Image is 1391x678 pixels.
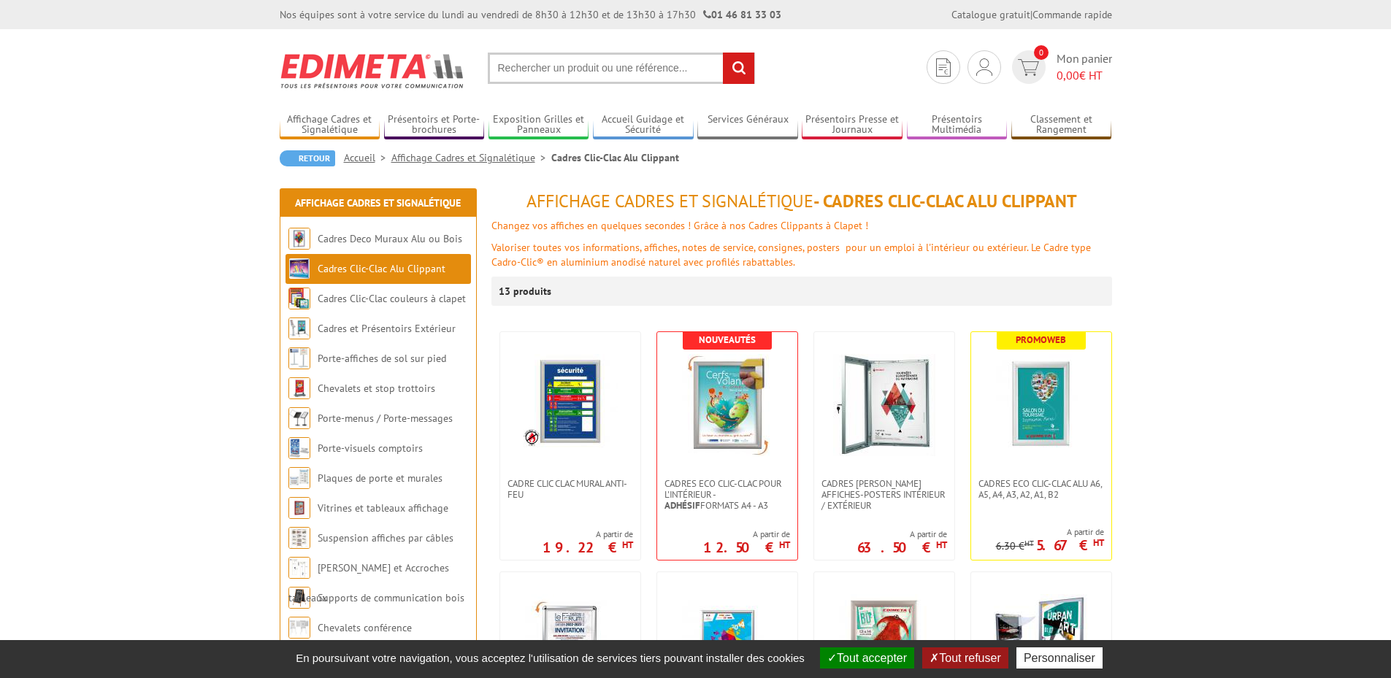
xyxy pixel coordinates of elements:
span: Mon panier [1057,50,1112,84]
sup: HT [622,539,633,551]
img: devis rapide [936,58,951,77]
img: devis rapide [1018,59,1039,76]
p: 12.50 € [703,543,790,552]
span: € HT [1057,67,1112,84]
h1: - Cadres Clic-Clac Alu Clippant [491,192,1112,211]
button: Tout refuser [922,647,1008,669]
img: Chevalets conférence [288,617,310,639]
img: Cadres vitrines affiches-posters intérieur / extérieur [833,354,935,456]
a: Affichage Cadres et Signalétique [295,196,461,209]
span: Cadres [PERSON_NAME] affiches-posters intérieur / extérieur [821,478,947,511]
a: Chevalets et stop trottoirs [318,382,435,395]
a: Présentoirs et Porte-brochures [384,113,485,137]
a: Chevalets conférence [318,621,412,634]
a: Catalogue gratuit [951,8,1030,21]
a: Cadre CLIC CLAC Mural ANTI-FEU [500,478,640,500]
span: Cadre CLIC CLAC Mural ANTI-FEU [507,478,633,500]
input: Rechercher un produit ou une référence... [488,53,755,84]
sup: HT [1093,536,1104,549]
img: Cadres Clic-Clac Alu Clippant [288,258,310,280]
span: Cadres Eco Clic-Clac alu A6, A5, A4, A3, A2, A1, B2 [978,478,1104,500]
span: A partir de [543,528,633,540]
a: Accueil Guidage et Sécurité [593,113,694,137]
font: Changez vos affiches en quelques secondes ! Grâce à nos Cadres Clippants à Clapet ! [491,219,868,232]
span: A partir de [703,528,790,540]
img: Chevalets et stop trottoirs [288,377,310,399]
a: Cadres [PERSON_NAME] affiches-posters intérieur / extérieur [814,478,954,511]
sup: HT [779,539,790,551]
a: Porte-menus / Porte-messages [318,412,453,425]
a: Vitrines et tableaux affichage [318,501,448,515]
li: Cadres Clic-Clac Alu Clippant [551,150,679,165]
a: [PERSON_NAME] et Accroches tableaux [288,561,449,604]
span: A partir de [996,526,1104,538]
a: Porte-affiches de sol sur pied [318,352,446,365]
span: En poursuivant votre navigation, vous acceptez l'utilisation de services tiers pouvant installer ... [288,652,812,664]
img: Cadre CLIC CLAC Mural ANTI-FEU [523,354,618,449]
img: Porte-affiches de sol sur pied [288,347,310,369]
span: 0,00 [1057,68,1079,82]
div: | [951,7,1112,22]
img: Edimeta [280,44,466,98]
img: Cadres Eco Clic-Clac alu A6, A5, A4, A3, A2, A1, B2 [990,354,1092,456]
img: Cadres Eco Clic-Clac pour l'intérieur - <strong>Adhésif</strong> formats A4 - A3 [676,354,778,456]
font: Valoriser toutes vos informations, affiches, notes de service, consignes, posters pour un emploi ... [491,241,1091,269]
a: Porte-visuels comptoirs [318,442,423,455]
p: 6.30 € [996,541,1034,552]
a: Affichage Cadres et Signalétique [280,113,380,137]
span: A partir de [857,528,947,540]
a: Présentoirs Multimédia [907,113,1008,137]
a: devis rapide 0 Mon panier 0,00€ HT [1008,50,1112,84]
a: Cadres Clic-Clac Alu Clippant [318,262,445,275]
a: Cadres Eco Clic-Clac alu A6, A5, A4, A3, A2, A1, B2 [971,478,1111,500]
a: Plaques de porte et murales [318,471,442,485]
span: 0 [1034,45,1049,60]
a: Services Généraux [697,113,798,137]
p: 13 produits [499,277,553,306]
sup: HT [936,539,947,551]
span: Affichage Cadres et Signalétique [526,190,813,212]
img: Suspension affiches par câbles [288,527,310,549]
img: Porte-menus / Porte-messages [288,407,310,429]
img: Plaques de porte et murales [288,467,310,489]
b: Promoweb [1016,334,1066,346]
button: Tout accepter [820,647,914,669]
a: Cadres Deco Muraux Alu ou Bois [318,232,462,245]
img: Cadres et Présentoirs Extérieur [288,317,310,339]
img: Cimaises et Accroches tableaux [288,557,310,579]
input: rechercher [723,53,754,84]
span: Cadres Eco Clic-Clac pour l'intérieur - formats A4 - A3 [664,478,790,511]
a: Retour [280,150,335,166]
a: Accueil [344,151,391,164]
a: Supports de communication bois [318,591,464,604]
img: Cadres Clic-Clac couleurs à clapet [288,288,310,309]
a: Affichage Cadres et Signalétique [391,151,551,164]
sup: HT [1024,538,1034,548]
b: Nouveautés [699,334,756,346]
a: Suspension affiches par câbles [318,531,453,544]
img: devis rapide [976,58,992,76]
a: Exposition Grilles et Panneaux [488,113,589,137]
p: 63.50 € [857,543,947,552]
a: Classement et Rangement [1011,113,1112,137]
img: Porte-visuels comptoirs [288,437,310,459]
strong: 01 46 81 33 03 [703,8,781,21]
p: 5.67 € [1036,541,1104,550]
strong: Adhésif [664,499,700,512]
p: 19.22 € [543,543,633,552]
button: Personnaliser (fenêtre modale) [1016,647,1103,669]
img: Vitrines et tableaux affichage [288,497,310,519]
img: Cadres Deco Muraux Alu ou Bois [288,228,310,250]
a: Présentoirs Presse et Journaux [802,113,903,137]
a: Commande rapide [1032,8,1112,21]
a: Cadres Eco Clic-Clac pour l'intérieur -Adhésifformats A4 - A3 [657,478,797,511]
a: Cadres et Présentoirs Extérieur [318,322,456,335]
a: Cadres Clic-Clac couleurs à clapet [318,292,466,305]
div: Nos équipes sont à votre service du lundi au vendredi de 8h30 à 12h30 et de 13h30 à 17h30 [280,7,781,22]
